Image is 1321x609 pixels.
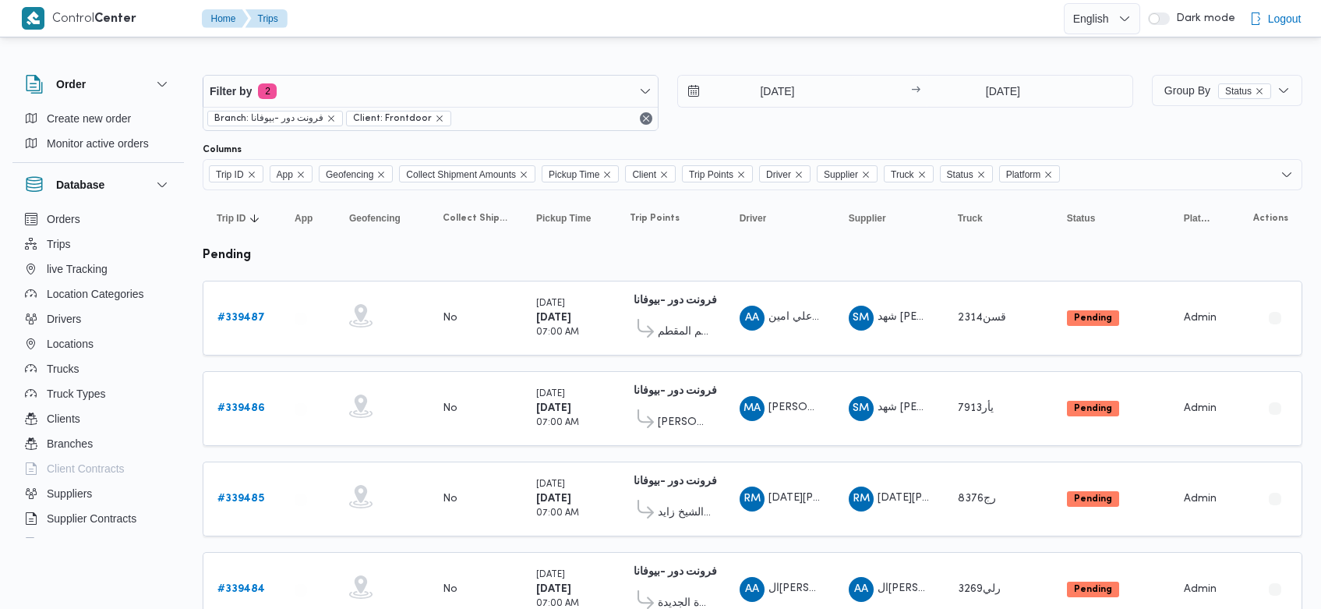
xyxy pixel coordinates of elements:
div: Alsaid Ahmad Alsaid Ibrahem [849,577,874,602]
button: Open list of options [1280,168,1293,181]
img: X8yXhbKr1z7QwAAAABJRU5ErkJggg== [22,7,44,30]
span: Pending [1067,310,1119,326]
a: #339484 [217,580,265,599]
span: SM [853,396,869,421]
span: Logout [1268,9,1302,28]
button: Driver [733,206,827,231]
span: [PERSON_NAME] [768,402,857,412]
span: Status [1225,84,1252,98]
b: [DATE] [536,494,571,504]
span: Status [1067,212,1096,225]
button: Branches [19,431,178,456]
button: Filter by2 active filters [203,76,658,107]
div: Database [12,207,184,544]
button: Remove Platform from selection in this group [1044,170,1053,179]
span: Driver [740,212,767,225]
span: Suppliers [47,484,92,503]
span: Locations [47,335,94,353]
button: Remove App from selection in this group [296,170,306,179]
span: رج8376 [958,494,996,504]
span: Pickup Time [536,212,591,225]
button: Status [1061,206,1162,231]
span: App [295,212,313,225]
span: Geofencing [326,166,373,183]
span: Group By Status [1164,84,1271,97]
button: Remove Trip Points from selection in this group [736,170,746,179]
button: Group ByStatusremove selected entity [1152,75,1302,106]
input: Press the down key to open a popover containing a calendar. [925,76,1080,107]
div: Order [12,106,184,162]
span: Create new order [47,109,131,128]
span: Geofencing [319,165,393,182]
button: Pickup Time [530,206,608,231]
button: Trucks [19,356,178,381]
span: AA [745,306,759,331]
button: Actions [1263,396,1287,421]
button: Clients [19,406,178,431]
span: Location Categories [47,285,144,303]
div: → [911,86,920,97]
button: Actions [1263,306,1287,331]
span: Driver [766,166,791,183]
button: Home [202,9,249,28]
b: فرونت دور -بيوفانا [634,567,717,577]
button: Suppliers [19,481,178,506]
span: Filter by [210,82,252,101]
button: Supplier Contracts [19,506,178,531]
span: قسن2314 [958,313,1006,323]
a: #339486 [217,399,265,418]
span: Devices [47,534,86,553]
button: Location Categories [19,281,178,306]
button: live Tracking [19,257,178,281]
div: Alsaid Ahmad Alsaid Ibrahem [740,577,765,602]
b: Pending [1074,313,1112,323]
button: Remove Client from selection in this group [659,170,669,179]
b: [DATE] [536,313,571,323]
span: App [270,165,313,182]
span: Branch: فرونت دور -بيوفانا [214,112,323,126]
b: فرونت دور -بيوفانا [634,386,717,396]
button: Supplier [842,206,936,231]
span: App [277,166,293,183]
button: Remove Geofencing from selection in this group [376,170,386,179]
span: Admin [1184,313,1217,323]
small: 07:00 AM [536,328,579,337]
h3: Order [56,75,86,94]
button: Trip IDSorted in descending order [210,206,273,231]
button: remove selected entity [327,114,336,123]
span: شهد [PERSON_NAME] [PERSON_NAME] [878,312,1081,322]
button: Remove Trip ID from selection in this group [247,170,256,179]
span: Actions [1253,212,1288,225]
button: Truck Types [19,381,178,406]
span: Driver [759,165,811,182]
span: AA [745,577,759,602]
button: App [288,206,327,231]
span: Geofencing [349,212,401,225]
input: Press the down key to open a popover containing a calendar. [678,76,855,107]
span: Pending [1067,491,1119,507]
span: RM [744,487,761,512]
span: AA [854,577,868,602]
button: Platform [1178,206,1217,231]
span: شهد [PERSON_NAME] [PERSON_NAME] [878,402,1081,412]
svg: Sorted in descending order [249,212,261,225]
button: Actions [1263,577,1287,602]
span: Clients [47,409,80,428]
button: Actions [1263,487,1287,512]
span: Trucks [47,359,79,378]
span: Supplier [849,212,886,225]
button: Remove Supplier from selection in this group [861,170,871,179]
button: Create new order [19,106,178,131]
span: [DATE][PERSON_NAME] [878,493,1001,503]
div: Shahad Mustfi Ahmad Abadah Abas Hamodah [849,396,874,421]
span: Branch: فرونت دور -بيوفانا [207,111,343,126]
span: Client: Frontdoor [346,111,451,126]
b: pending [203,250,251,261]
span: Platform [1184,212,1210,225]
span: يأر7913 [958,403,994,413]
small: 07:00 AM [536,509,579,518]
span: [PERSON_NAME] [658,413,712,432]
span: Pending [1067,582,1119,597]
div: Rmdhan Muhammad Muhammad Abadalamunam [740,487,765,512]
button: Remove Pickup Time from selection in this group [602,170,612,179]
